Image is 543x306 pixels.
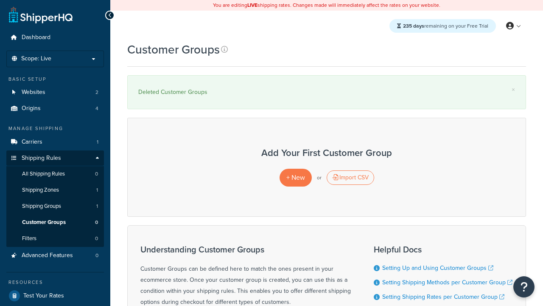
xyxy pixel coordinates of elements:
li: Websites [6,85,104,100]
a: Setting Shipping Methods per Customer Group [382,278,512,287]
span: Shipping Rules [22,155,61,162]
a: Setting Up and Using Customer Groups [382,263,493,272]
span: 0 [95,252,98,259]
span: + New [286,173,305,182]
div: Manage Shipping [6,125,104,132]
span: Advanced Features [22,252,73,259]
span: 0 [95,235,98,242]
div: Import CSV [327,170,374,185]
span: Shipping Zones [22,187,59,194]
li: Shipping Zones [6,182,104,198]
div: remaining on your Free Trial [389,19,496,33]
a: ShipperHQ Home [9,6,73,23]
li: Origins [6,101,104,116]
p: or [317,172,322,184]
span: 2 [95,89,98,96]
li: Shipping Groups [6,198,104,214]
span: 1 [97,139,98,146]
span: 0 [95,170,98,178]
span: 0 [95,219,98,226]
div: Basic Setup [6,76,104,83]
div: Resources [6,279,104,286]
span: Customer Groups [22,219,66,226]
a: Customer Groups 0 [6,215,104,230]
span: 1 [96,187,98,194]
a: Setting Shipping Rates per Customer Group [382,292,504,301]
li: All Shipping Rules [6,166,104,182]
h1: Customer Groups [127,41,220,58]
li: Filters [6,231,104,246]
a: All Shipping Rules 0 [6,166,104,182]
span: Carriers [22,139,42,146]
span: Filters [22,235,36,242]
h3: Helpful Docs [374,245,512,254]
span: Test Your Rates [23,292,64,300]
span: All Shipping Rules [22,170,65,178]
li: Carriers [6,134,104,150]
span: Websites [22,89,45,96]
span: 1 [96,203,98,210]
strong: 235 days [403,22,424,30]
span: Scope: Live [21,55,51,62]
h3: Understanding Customer Groups [140,245,353,254]
a: Test Your Rates [6,288,104,303]
li: Shipping Rules [6,150,104,247]
li: Customer Groups [6,215,104,230]
a: Shipping Rules [6,150,104,166]
a: Advanced Features 0 [6,248,104,263]
a: Origins 4 [6,101,104,116]
span: Dashboard [22,34,50,41]
button: Open Resource Center [513,276,535,297]
div: Deleted Customer Groups [138,86,515,98]
b: LIVE [247,1,258,9]
a: Dashboard [6,30,104,45]
a: Filters 0 [6,231,104,246]
h3: Add Your First Customer Group [136,148,517,158]
span: Shipping Groups [22,203,61,210]
a: Shipping Groups 1 [6,198,104,214]
a: Carriers 1 [6,134,104,150]
a: + New [280,169,312,186]
a: Websites 2 [6,85,104,100]
span: Origins [22,105,41,112]
span: 4 [95,105,98,112]
li: Advanced Features [6,248,104,263]
a: Shipping Zones 1 [6,182,104,198]
a: × [512,86,515,93]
